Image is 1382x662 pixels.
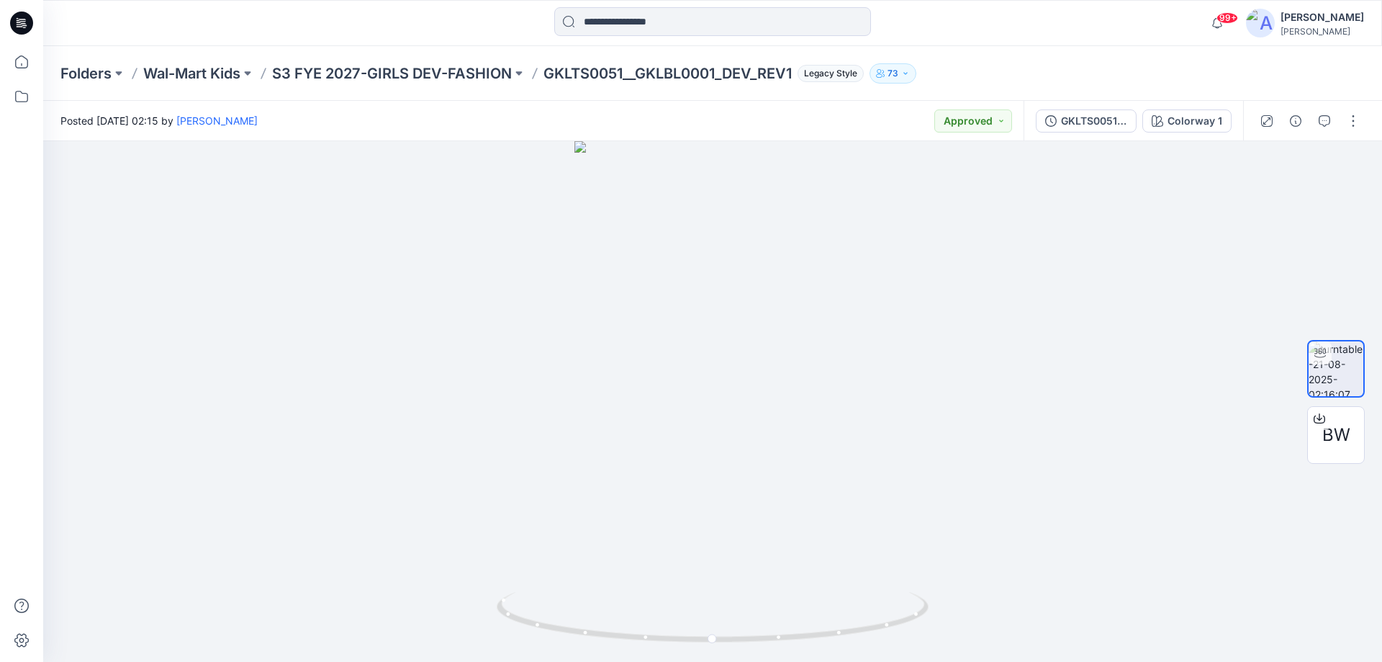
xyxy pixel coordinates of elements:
img: avatar [1246,9,1275,37]
button: Legacy Style [792,63,864,84]
img: turntable-21-08-2025-02:16:07 [1309,341,1363,396]
a: S3 FYE 2027-GIRLS DEV-FASHION [272,63,512,84]
span: Legacy Style [798,65,864,82]
div: [PERSON_NAME] [1281,26,1364,37]
button: GKLTS0051__GKLBL0001_DEV_REV1 AS [1036,109,1137,133]
div: GKLTS0051__GKLBL0001_DEV_REV1 AS [1061,113,1127,129]
div: Colorway 1 [1168,113,1222,129]
button: Details [1284,109,1307,133]
button: 73 [870,63,916,84]
button: Colorway 1 [1142,109,1232,133]
a: Folders [60,63,112,84]
div: [PERSON_NAME] [1281,9,1364,26]
p: 73 [888,66,898,81]
a: Wal-Mart Kids [143,63,240,84]
p: GKLTS0051__GKLBL0001_DEV_REV1 [543,63,792,84]
span: Posted [DATE] 02:15 by [60,113,258,128]
span: 99+ [1216,12,1238,24]
a: [PERSON_NAME] [176,115,258,127]
span: BW [1322,422,1350,448]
